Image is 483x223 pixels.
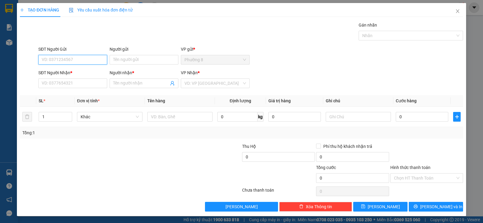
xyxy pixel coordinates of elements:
button: deleteXóa Thông tin [279,202,352,212]
span: Tổng cước [316,165,336,170]
span: Tên hàng [147,98,165,103]
button: delete [22,112,32,122]
input: 0 [268,112,321,122]
span: printer [414,204,418,209]
span: VP Nhận [181,70,198,75]
span: Phí thu hộ khách nhận trả [321,143,375,150]
span: close [455,9,460,14]
span: plus [20,8,24,12]
span: kg [257,112,264,122]
span: SL [39,98,43,103]
span: Định lượng [230,98,251,103]
span: Cước hàng [396,98,417,103]
input: VD: Bàn, Ghế [147,112,213,122]
label: Hình thức thanh toán [390,165,430,170]
span: save [361,204,365,209]
div: SĐT Người Gửi [38,46,107,53]
span: Đơn vị tính [77,98,100,103]
span: user-add [170,81,175,86]
label: Gán nhãn [359,23,377,27]
button: Close [449,3,466,20]
div: Chưa thanh toán [241,187,315,197]
span: Xóa Thông tin [306,203,332,210]
div: Tổng: 1 [22,129,187,136]
th: Ghi chú [323,95,393,107]
input: Ghi Chú [326,112,391,122]
span: [PERSON_NAME] [226,203,258,210]
div: Người gửi [110,46,178,53]
button: [PERSON_NAME] [205,202,278,212]
button: save[PERSON_NAME] [353,202,408,212]
span: TẠO ĐƠN HÀNG [20,8,59,12]
span: Yêu cầu xuất hóa đơn điện tử [69,8,133,12]
button: plus [453,112,461,122]
img: icon [69,8,74,13]
span: Khác [81,112,139,121]
div: Người nhận [110,69,178,76]
span: Phường 8 [184,55,246,64]
span: [PERSON_NAME] và In [420,203,462,210]
span: delete [299,204,303,209]
div: VP gửi [181,46,250,53]
span: [PERSON_NAME] [368,203,400,210]
div: SĐT Người Nhận [38,69,107,76]
span: plus [453,114,460,119]
button: printer[PERSON_NAME] và In [409,202,463,212]
span: Giá trị hàng [268,98,291,103]
span: Thu Hộ [242,144,256,149]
